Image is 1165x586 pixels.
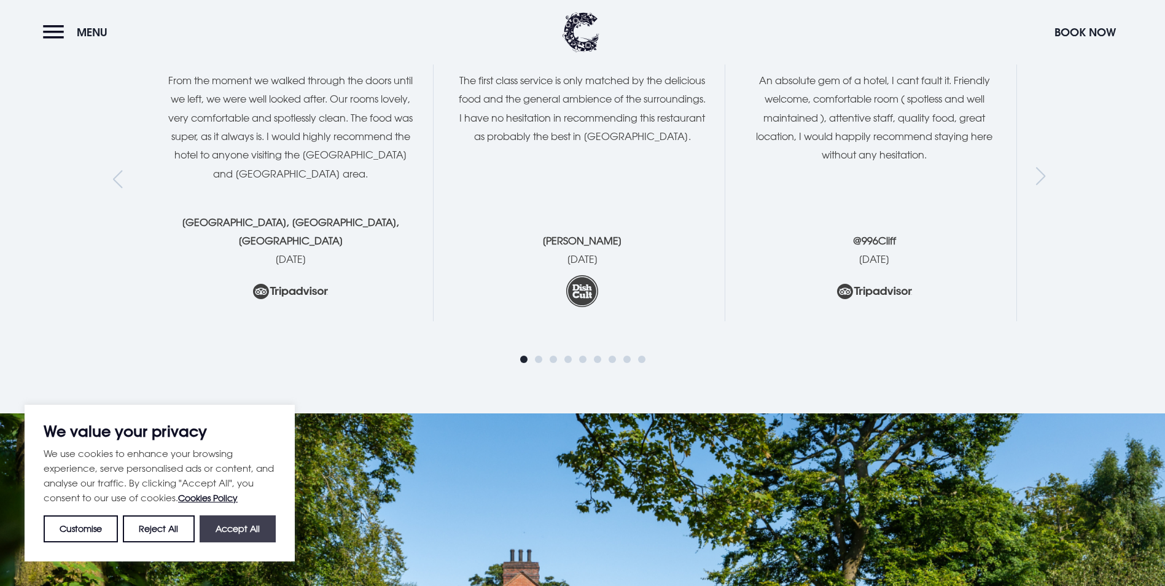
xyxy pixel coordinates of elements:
span: Go to slide 7 [609,356,616,363]
p: An absolute gem of a hotel, I cant fault it. Friendly welcome, comfortable room ( spotless and we... [750,71,999,165]
p: From the moment we walked through the doors until we left, we were well looked after. Our rooms l... [166,71,415,183]
time: [DATE] [859,253,890,265]
p: We use cookies to enhance your browsing experience, serve personalised ads or content, and analys... [44,446,276,506]
p: The first class service is only matched by the delicious food and the general ambience of the sur... [458,71,707,146]
span: Menu [77,25,107,39]
strong: [GEOGRAPHIC_DATA], [GEOGRAPHIC_DATA], [GEOGRAPHIC_DATA] [182,216,399,247]
strong: @996Cliff [853,235,896,247]
time: [DATE] [567,253,598,265]
button: Reject All [123,515,194,542]
span: Go to slide 3 [550,356,557,363]
div: We value your privacy [25,405,295,561]
time: [DATE] [275,253,306,265]
button: Accept All [200,515,276,542]
span: Go to slide 9 [638,356,645,363]
div: Previous slide [113,170,130,189]
button: Customise [44,515,118,542]
strong: [PERSON_NAME] [542,235,622,247]
button: Book Now [1048,19,1122,45]
span: Go to slide 6 [594,356,601,363]
span: Go to slide 8 [623,356,631,363]
span: Go to slide 5 [579,356,586,363]
div: Next slide [1036,170,1053,189]
span: Go to slide 2 [535,356,542,363]
p: We value your privacy [44,424,276,439]
img: Clandeboye Lodge [563,12,599,52]
span: Go to slide 4 [564,356,572,363]
span: Go to slide 1 [520,356,528,363]
button: Menu [43,19,114,45]
a: Cookies Policy [178,493,238,503]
